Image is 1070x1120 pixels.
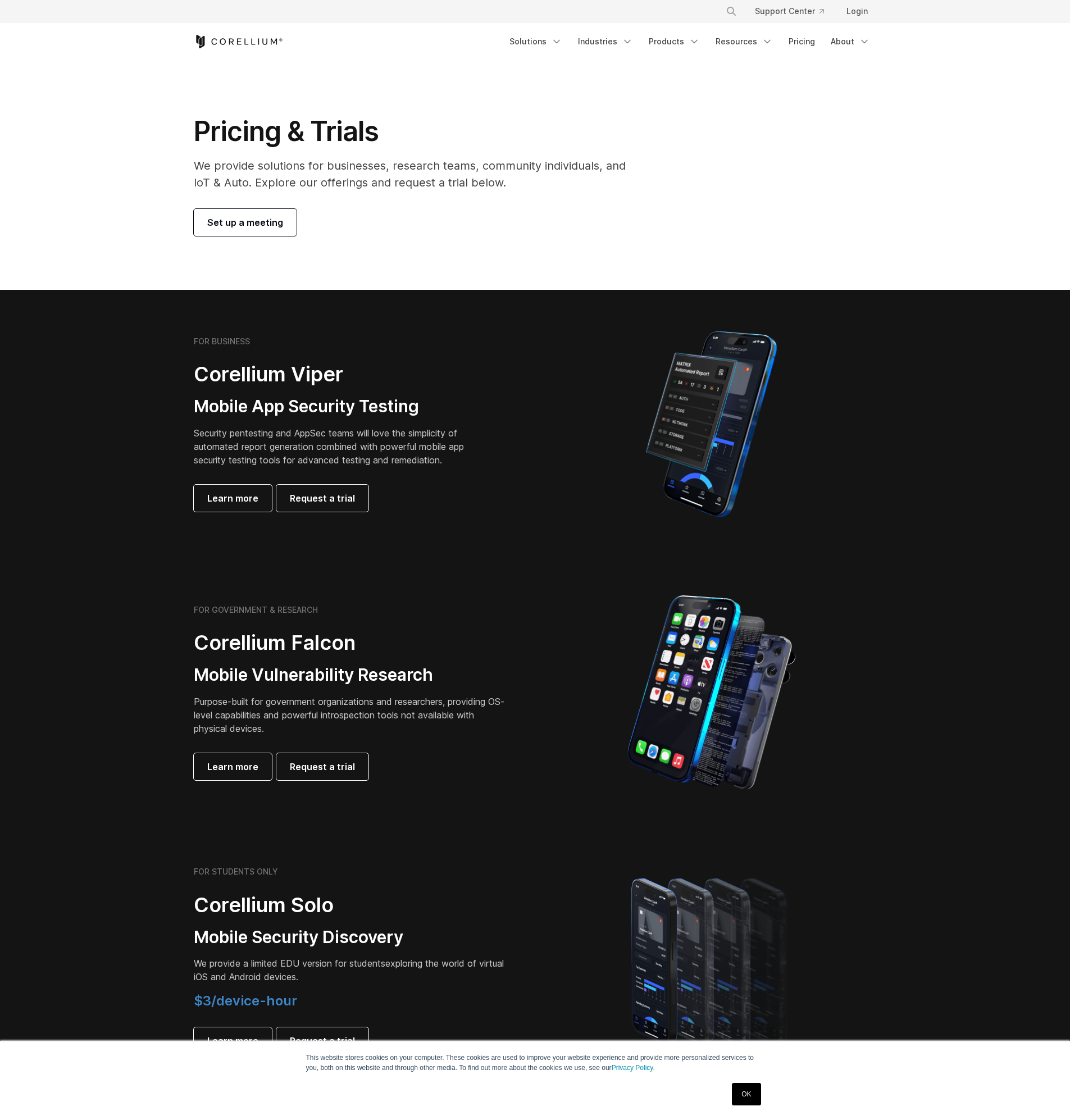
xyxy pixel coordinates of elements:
[503,31,877,52] div: Navigation Menu
[712,1,877,21] div: Navigation Menu
[194,753,272,780] a: Learn more
[627,326,796,522] img: Corellium MATRIX automated report on iPhone showing app vulnerability test results across securit...
[306,1053,764,1073] p: This website stores cookies on your computer. These cookies are used to improve your website expe...
[642,31,707,52] a: Products
[290,1034,355,1048] span: Request a trial
[782,31,822,52] a: Pricing
[721,1,741,21] button: Search
[207,216,283,229] span: Set up a meeting
[194,893,508,918] h2: Corellium Solo
[194,485,272,512] a: Learn more
[194,362,481,387] h2: Corellium Viper
[290,760,355,773] span: Request a trial
[276,485,368,512] a: Request a trial
[503,31,569,52] a: Solutions
[194,336,250,347] h6: FOR BUSINESS
[627,594,796,791] img: iPhone model separated into the mechanics used to build the physical device.
[746,1,833,21] a: Support Center
[276,753,368,780] a: Request a trial
[290,491,355,505] span: Request a trial
[837,1,877,21] a: Login
[207,1034,258,1048] span: Learn more
[609,862,814,1059] img: A lineup of four iPhone models becoming more gradient and blurred
[194,396,481,417] h3: Mobile App Security Testing
[194,605,318,615] h6: FOR GOVERNMENT & RESEARCH
[194,927,508,948] h3: Mobile Security Discovery
[194,630,508,655] h2: Corellium Falcon
[194,695,508,735] p: Purpose-built for government organizations and researchers, providing OS-level capabilities and p...
[207,491,258,505] span: Learn more
[194,209,297,236] a: Set up a meeting
[194,157,641,191] p: We provide solutions for businesses, research teams, community individuals, and IoT & Auto. Explo...
[194,426,481,467] p: Security pentesting and AppSec teams will love the simplicity of automated report generation comb...
[194,664,508,686] h3: Mobile Vulnerability Research
[709,31,780,52] a: Resources
[571,31,640,52] a: Industries
[194,957,508,984] p: exploring the world of virtual iOS and Android devices.
[276,1027,368,1054] a: Request a trial
[194,867,278,877] h6: FOR STUDENTS ONLY
[194,115,641,148] h1: Pricing & Trials
[194,35,283,48] a: Corellium Home
[207,760,258,773] span: Learn more
[194,1027,272,1054] a: Learn more
[612,1064,655,1072] a: Privacy Policy.
[824,31,877,52] a: About
[194,992,297,1009] span: $3/device-hour
[732,1083,761,1105] a: OK
[194,958,385,969] span: We provide a limited EDU version for students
